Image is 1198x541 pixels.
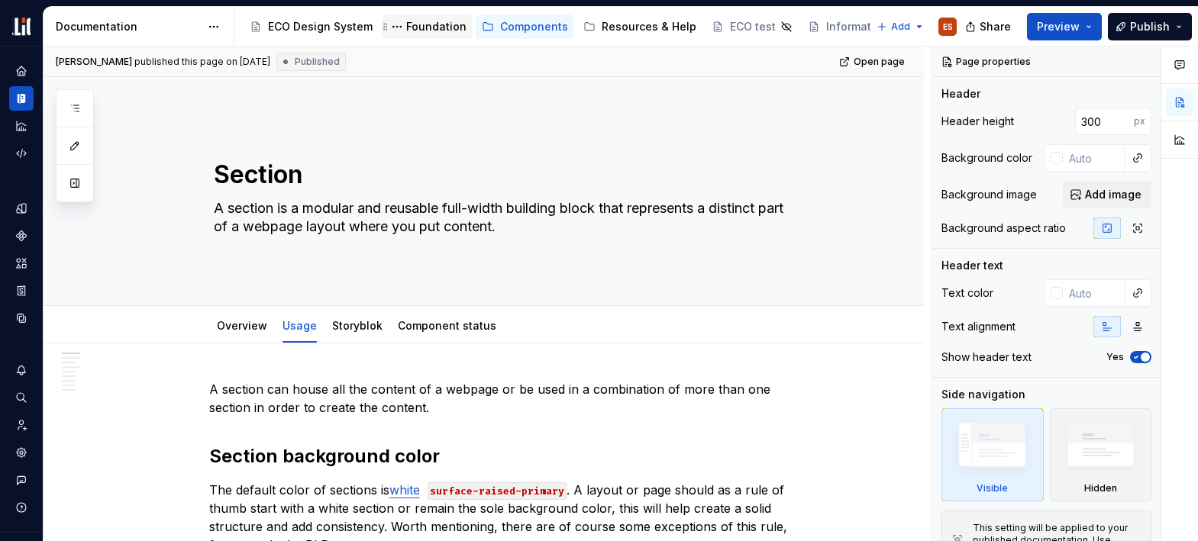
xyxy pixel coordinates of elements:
div: Header text [941,258,1003,273]
span: Share [980,19,1011,34]
a: Home [9,59,34,83]
a: Storybook stories [9,279,34,303]
h2: Section background color [209,444,796,469]
div: Text color [941,285,993,301]
textarea: A section is a modular and reusable full-width building block that represents a distinct part of ... [211,196,788,239]
input: Auto [1075,108,1134,135]
div: Background color [941,150,1032,166]
span: [PERSON_NAME] [56,56,132,68]
a: Resources & Help [577,14,702,39]
a: Overview [217,319,267,332]
div: Resources & Help [602,19,696,34]
a: Settings [9,440,34,465]
a: Open page [835,51,912,72]
p: A section can house all the content of a webpage or be used in a combination of more than one sec... [209,380,796,417]
div: ES [943,21,953,33]
div: Visible [941,408,1044,501]
a: Components [476,14,574,39]
a: Foundation [382,14,473,39]
img: f0abbffb-d71d-4d32-b858-d34959bbcc23.png [12,18,31,36]
input: Auto [1063,144,1125,172]
div: Foundation [406,19,467,34]
div: Side navigation [941,387,1025,402]
div: Page tree [244,11,869,42]
p: px [1134,115,1145,127]
div: published this page on [DATE] [134,56,270,68]
button: Search ⌘K [9,385,34,410]
div: Hidden [1084,482,1117,494]
div: Visible [977,482,1008,494]
a: Storyblok [332,319,383,332]
div: Hidden [1050,408,1152,501]
button: Preview [1027,13,1102,40]
a: Analytics [9,114,34,138]
a: Code automation [9,141,34,166]
div: ECO Design System [268,19,373,34]
label: Yes [1106,351,1124,363]
div: Text alignment [941,319,1016,334]
a: Information [802,14,911,39]
span: Add image [1085,187,1141,202]
a: Data sources [9,306,34,330]
div: Information [826,19,888,34]
button: Contact support [9,468,34,492]
a: ECO test [706,14,799,39]
div: Background aspect ratio [941,221,1066,236]
a: Component status [398,319,496,332]
button: Add [872,16,929,37]
a: Design tokens [9,196,34,221]
textarea: Section [211,156,788,193]
span: Published [295,56,340,68]
button: Publish [1108,13,1192,40]
button: Share [957,13,1021,40]
div: Show header text [941,349,1032,365]
a: Assets [9,251,34,275]
div: Components [500,19,568,34]
a: Usage [283,319,317,332]
div: Background image [941,187,1037,202]
a: Invite team [9,413,34,437]
span: Publish [1130,19,1170,34]
div: Usage [276,309,323,341]
button: Add image [1063,181,1151,208]
code: surface-raised-primary [428,482,567,500]
span: Add [891,21,910,33]
div: Documentation [56,19,200,34]
div: Header [941,86,980,101]
a: ECO Design System [244,14,379,39]
div: Storyblok [326,309,389,341]
a: Components [9,224,34,248]
a: white [389,482,420,498]
button: Notifications [9,358,34,382]
div: Header height [941,114,1014,129]
span: Open page [854,56,905,68]
a: Documentation [9,86,34,111]
div: Component status [392,309,502,341]
span: Preview [1037,19,1080,34]
div: ECO test [730,19,776,34]
input: Auto [1063,279,1125,307]
div: Overview [211,309,273,341]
